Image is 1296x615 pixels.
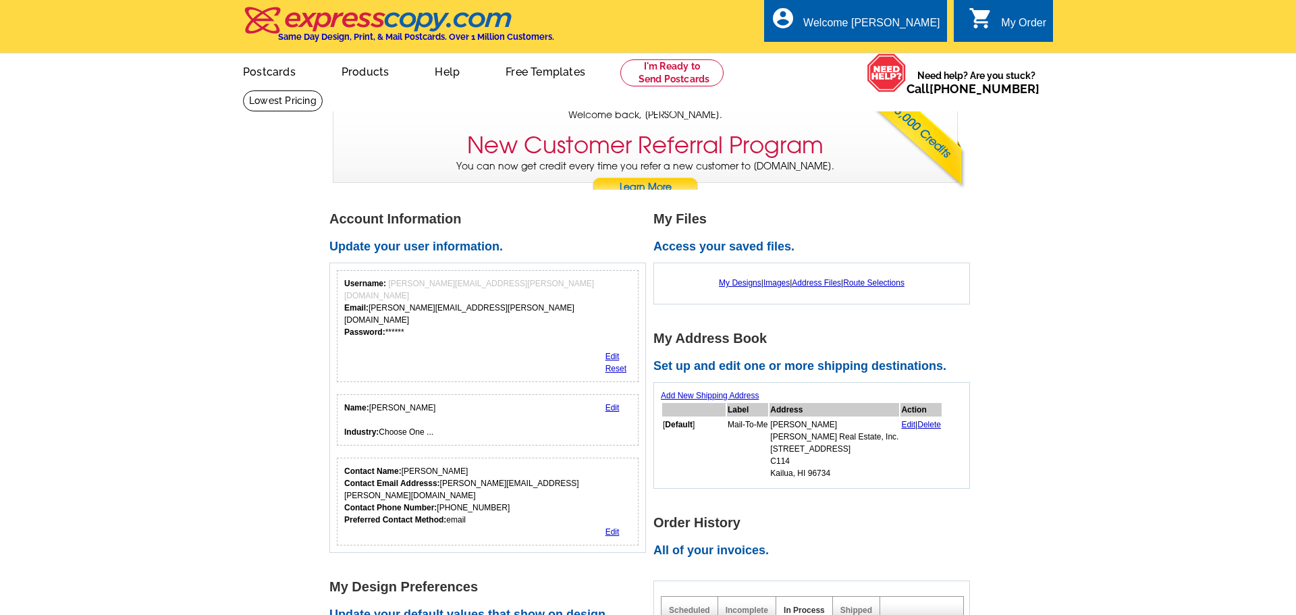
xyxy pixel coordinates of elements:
h2: Set up and edit one or more shipping destinations. [653,359,977,374]
a: Reset [605,364,626,373]
div: [PERSON_NAME][EMAIL_ADDRESS][PERSON_NAME][DOMAIN_NAME] ****** [344,277,631,338]
a: Images [763,278,790,288]
a: Add New Shipping Address [661,391,759,400]
strong: Preferred Contact Method: [344,515,446,525]
strong: Contact Name: [344,466,402,476]
a: Edit [605,352,620,361]
b: Default [665,420,693,429]
a: Address Files [792,278,841,288]
td: [PERSON_NAME] [PERSON_NAME] Real Estate, Inc. [STREET_ADDRESS] C114 Kailua, HI 96734 [769,418,899,480]
div: [PERSON_NAME] Choose One ... [344,402,435,438]
h1: Account Information [329,212,653,226]
th: Address [769,403,899,417]
a: Same Day Design, Print, & Mail Postcards. Over 1 Million Customers. [243,16,554,42]
strong: Name: [344,403,369,412]
h2: All of your invoices. [653,543,977,558]
span: [PERSON_NAME][EMAIL_ADDRESS][PERSON_NAME][DOMAIN_NAME] [344,279,594,300]
h1: My Address Book [653,331,977,346]
i: account_circle [771,6,795,30]
a: shopping_cart My Order [969,15,1046,32]
th: Action [900,403,942,417]
p: You can now get credit every time you refer a new customer to [DOMAIN_NAME]. [333,159,957,198]
div: Welcome [PERSON_NAME] [803,17,940,36]
strong: Username: [344,279,386,288]
strong: Industry: [344,427,379,437]
td: [ ] [662,418,726,480]
a: [PHONE_NUMBER] [929,82,1039,96]
span: Call [907,82,1039,96]
div: Who should we contact regarding order issues? [337,458,639,545]
div: Your personal details. [337,394,639,446]
a: Edit [605,527,620,537]
a: In Process [784,606,825,615]
h3: New Customer Referral Program [467,132,823,159]
a: Free Templates [484,55,607,86]
td: Mail-To-Me [727,418,768,480]
h1: Order History [653,516,977,530]
a: Delete [917,420,941,429]
a: Products [320,55,411,86]
a: Help [413,55,481,86]
div: [PERSON_NAME] [PERSON_NAME][EMAIL_ADDRESS][PERSON_NAME][DOMAIN_NAME] [PHONE_NUMBER] email [344,465,631,526]
strong: Contact Phone Number: [344,503,437,512]
h2: Access your saved files. [653,240,977,255]
img: help [867,53,907,92]
a: Edit [605,403,620,412]
h1: My Files [653,212,977,226]
a: Route Selections [843,278,905,288]
th: Label [727,403,768,417]
a: Learn More [592,178,699,198]
a: Scheduled [669,606,710,615]
span: Welcome back, [PERSON_NAME]. [568,108,722,122]
a: Postcards [221,55,317,86]
h4: Same Day Design, Print, & Mail Postcards. Over 1 Million Customers. [278,32,554,42]
div: My Order [1001,17,1046,36]
td: | [900,418,942,480]
a: Edit [901,420,915,429]
a: Shipped [840,606,872,615]
strong: Email: [344,303,369,313]
strong: Password: [344,327,385,337]
span: Need help? Are you stuck? [907,69,1046,96]
a: Incomplete [726,606,768,615]
h1: My Design Preferences [329,580,653,594]
div: | | | [661,270,963,296]
i: shopping_cart [969,6,993,30]
div: Your login information. [337,270,639,382]
h2: Update your user information. [329,240,653,255]
a: My Designs [719,278,761,288]
strong: Contact Email Addresss: [344,479,440,488]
